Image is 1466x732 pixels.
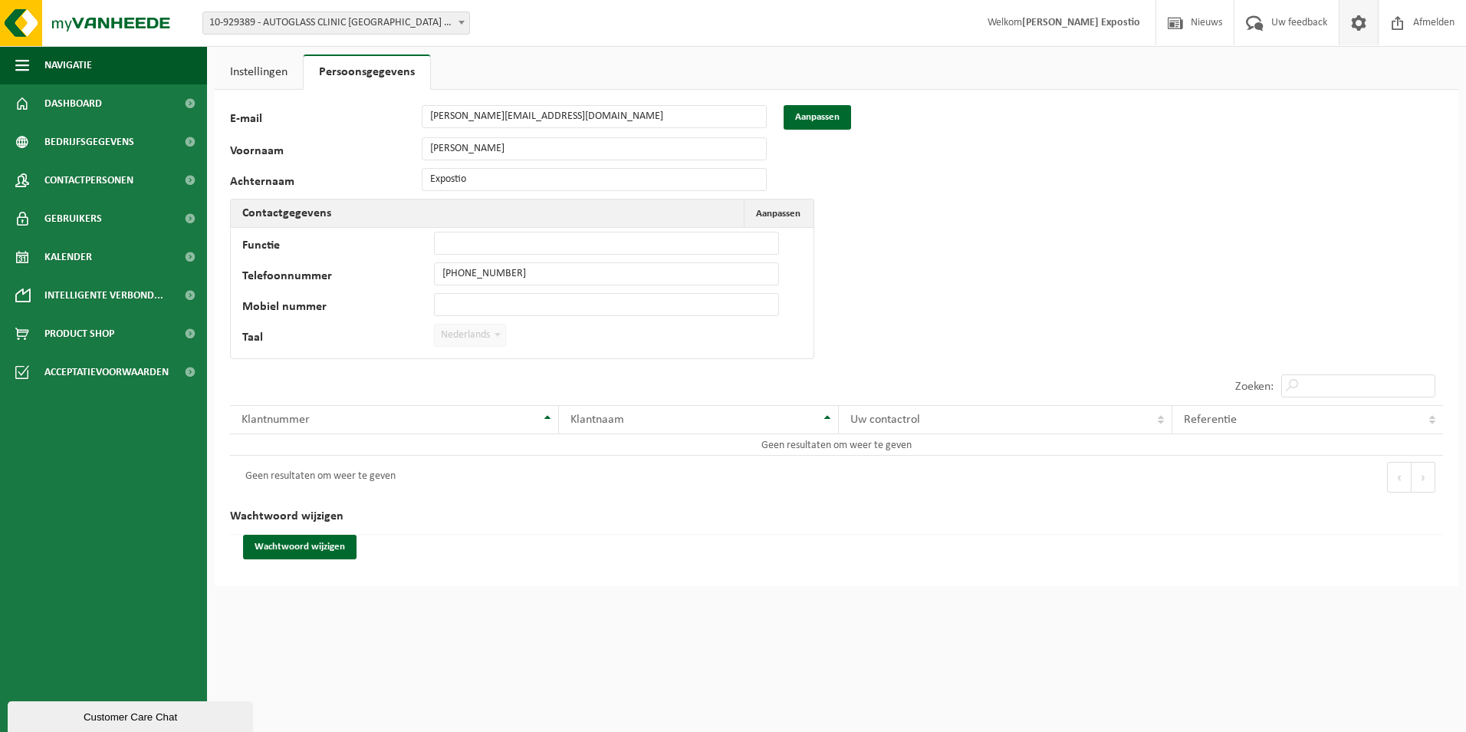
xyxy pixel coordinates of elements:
span: Product Shop [44,315,114,353]
h2: Contactgegevens [231,199,343,227]
span: Bedrijfsgegevens [44,123,134,161]
button: Aanpassen [744,199,812,227]
span: Navigatie [44,46,92,84]
button: Next [1412,462,1435,493]
span: Kalender [44,238,92,276]
span: Nederlands [435,325,505,346]
span: Nederlands [434,324,506,347]
iframe: chat widget [8,698,256,732]
label: Taal [242,331,434,347]
label: Voornaam [230,145,422,160]
label: Functie [242,239,434,255]
label: Zoeken: [1235,381,1274,393]
button: Aanpassen [784,105,851,130]
label: Mobiel nummer [242,301,434,316]
td: Geen resultaten om weer te geven [230,434,1443,456]
button: Previous [1387,462,1412,493]
a: Instellingen [215,54,303,90]
div: Geen resultaten om weer te geven [238,463,396,491]
input: E-mail [422,105,767,128]
h2: Wachtwoord wijzigen [230,499,1443,535]
span: 10-929389 - AUTOGLASS CLINIC TOURNAI - MARQUAIN [202,12,470,35]
span: Klantnummer [242,414,310,426]
span: Gebruikers [44,199,102,238]
span: Klantnaam [570,414,624,426]
button: Wachtwoord wijzigen [243,535,357,559]
span: Contactpersonen [44,161,133,199]
span: Acceptatievoorwaarden [44,353,169,391]
label: E-mail [230,113,422,130]
label: Telefoonnummer [242,270,434,285]
span: Uw contactrol [850,414,920,426]
label: Achternaam [230,176,422,191]
span: Intelligente verbond... [44,276,163,315]
strong: [PERSON_NAME] Expostio [1022,17,1140,28]
span: Referentie [1184,414,1237,426]
span: Aanpassen [756,209,800,219]
a: Persoonsgegevens [304,54,430,90]
span: Dashboard [44,84,102,123]
span: 10-929389 - AUTOGLASS CLINIC TOURNAI - MARQUAIN [203,12,469,34]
